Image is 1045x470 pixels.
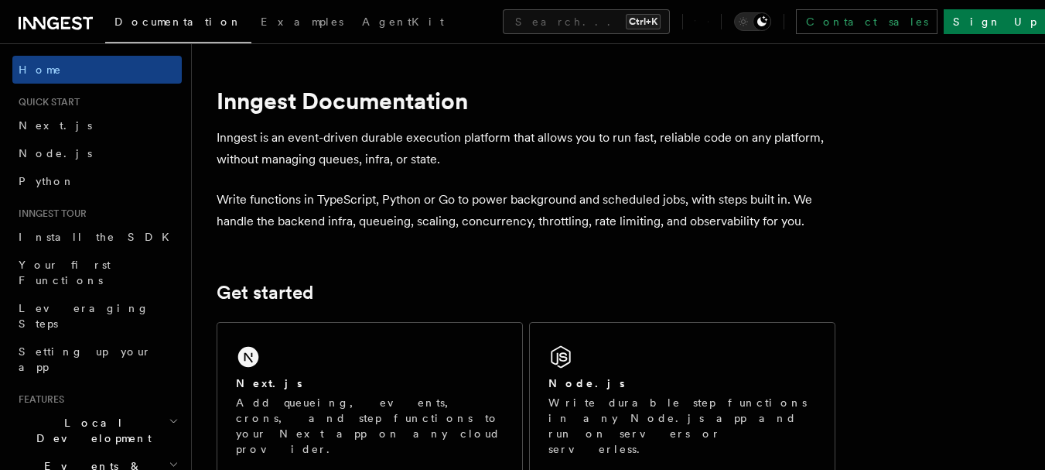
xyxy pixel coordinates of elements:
a: Home [12,56,182,84]
span: Leveraging Steps [19,302,149,330]
a: Your first Functions [12,251,182,294]
a: Install the SDK [12,223,182,251]
h2: Node.js [548,376,625,391]
button: Toggle dark mode [734,12,771,31]
h1: Inngest Documentation [217,87,835,115]
span: Setting up your app [19,345,152,373]
span: AgentKit [362,15,444,28]
p: Write functions in TypeScript, Python or Go to power background and scheduled jobs, with steps bu... [217,189,835,232]
span: Next.js [19,119,92,132]
span: Examples [261,15,343,28]
span: Inngest tour [12,208,87,220]
span: Features [12,393,64,406]
span: Python [19,175,75,187]
button: Search...Ctrl+K [503,9,670,34]
a: Setting up your app [12,338,182,381]
span: Your first Functions [19,259,111,286]
p: Inngest is an event-driven durable execution platform that allows you to run fast, reliable code ... [217,127,835,170]
a: Node.js [12,139,182,167]
a: Get started [217,282,313,304]
span: Install the SDK [19,231,179,243]
a: Python [12,167,182,195]
span: Home [19,62,62,77]
kbd: Ctrl+K [626,14,661,29]
span: Quick start [12,96,80,108]
span: Documentation [114,15,242,28]
a: Next.js [12,111,182,139]
a: Documentation [105,5,251,43]
span: Local Development [12,415,169,446]
a: Contact sales [796,9,937,34]
h2: Next.js [236,376,302,391]
p: Add queueing, events, crons, and step functions to your Next app on any cloud provider. [236,395,504,457]
a: Examples [251,5,353,42]
p: Write durable step functions in any Node.js app and run on servers or serverless. [548,395,816,457]
a: AgentKit [353,5,453,42]
a: Leveraging Steps [12,294,182,338]
button: Local Development [12,409,182,452]
span: Node.js [19,147,92,160]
